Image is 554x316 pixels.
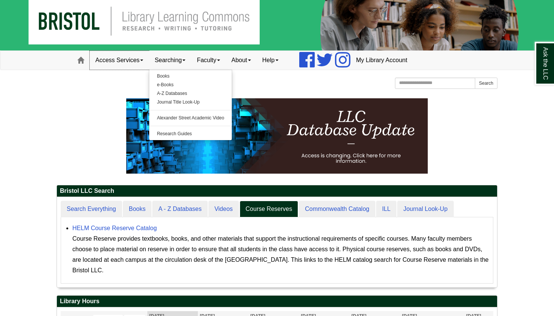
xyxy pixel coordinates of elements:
div: Course Reserve provides textbooks, books, and other materials that support the instructional requ... [72,234,489,276]
a: Course Reserves [240,201,298,218]
a: My Library Account [350,51,413,70]
a: Searching [149,51,191,70]
a: Books [123,201,152,218]
a: About [226,51,257,70]
a: Research Guides [149,130,232,138]
a: Faculty [191,51,226,70]
a: Help [257,51,284,70]
a: Access Services [90,51,149,70]
h2: Library Hours [57,296,497,307]
a: A-Z Databases [149,89,232,98]
a: e-Books [149,81,232,89]
a: Videos [208,201,239,218]
a: HELM Course Reserve Catalog [72,225,157,231]
a: Journal Title Look-Up [149,98,232,107]
a: Alexander Street Academic Video [149,114,232,122]
h2: Bristol LLC Search [57,185,497,197]
a: Commonwealth Catalog [299,201,375,218]
img: HTML tutorial [126,98,428,174]
a: Books [149,72,232,81]
a: Search Everything [61,201,122,218]
a: Journal Look-Up [397,201,453,218]
button: Search [475,78,497,89]
a: ILL [376,201,396,218]
a: A - Z Databases [152,201,208,218]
